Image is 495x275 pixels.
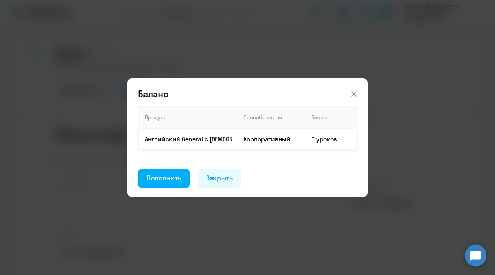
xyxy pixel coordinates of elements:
th: Баланс [305,107,357,128]
td: Корпоративный [237,128,305,150]
button: Закрыть [198,169,242,188]
th: Способ оплаты [237,107,305,128]
div: Закрыть [206,173,233,183]
header: Баланс [127,88,368,100]
div: Пополнить [147,173,181,183]
td: 0 уроков [305,128,357,150]
button: Пополнить [138,169,190,188]
th: Продукт [138,107,237,128]
p: Английский General с [DEMOGRAPHIC_DATA] преподавателем [145,135,237,143]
